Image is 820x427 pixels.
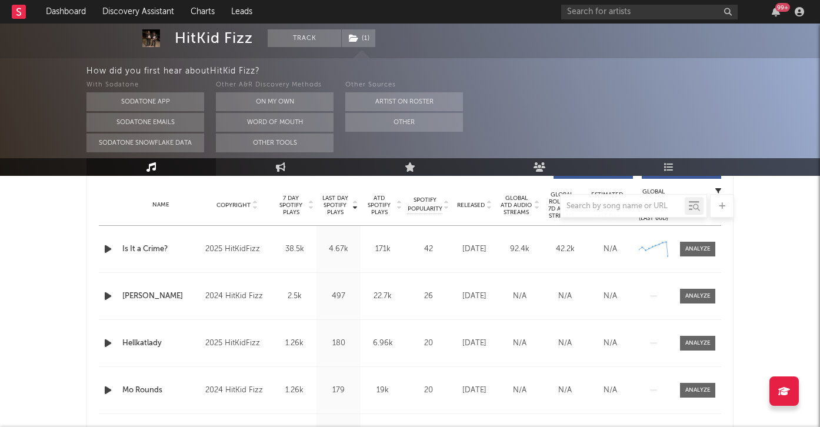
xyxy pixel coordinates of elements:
span: Estimated % Playlist Streams Last Day [591,191,623,219]
div: 42.2k [545,243,585,255]
div: 2.5k [275,291,314,302]
div: Other A&R Discovery Methods [216,78,334,92]
div: [DATE] [455,338,494,349]
div: 2025 HitKidFizz [205,242,269,256]
div: N/A [500,291,539,302]
button: Sodatone Snowflake Data [86,134,204,152]
div: 2024 HitKid Fizz [205,289,269,303]
a: Is It a Crime? [122,243,199,255]
div: N/A [500,338,539,349]
div: [DATE] [455,385,494,396]
div: N/A [591,243,630,255]
div: N/A [545,291,585,302]
a: Mo Rounds [122,385,199,396]
div: 171k [364,243,402,255]
div: 180 [319,338,358,349]
button: Other Tools [216,134,334,152]
input: Search by song name or URL [561,202,685,211]
button: (1) [342,29,375,47]
div: 20 [408,385,449,396]
button: Track [268,29,341,47]
div: N/A [545,338,585,349]
div: 19k [364,385,402,396]
div: 20 [408,338,449,349]
div: How did you first hear about HitKid Fizz ? [86,64,820,78]
span: Global Rolling 7D Audio Streams [545,191,578,219]
button: Word Of Mouth [216,113,334,132]
div: 179 [319,385,358,396]
div: N/A [591,385,630,396]
div: 99 + [775,3,790,12]
div: 2025 HitKidFizz [205,336,269,351]
span: ( 1 ) [341,29,376,47]
div: 92.4k [500,243,539,255]
div: HitKid Fizz [175,29,253,47]
a: [PERSON_NAME] [122,291,199,302]
div: 26 [408,291,449,302]
div: 38.5k [275,243,314,255]
div: [DATE] [455,243,494,255]
div: 1.26k [275,385,314,396]
div: With Sodatone [86,78,204,92]
div: 22.7k [364,291,402,302]
div: 6.96k [364,338,402,349]
div: N/A [500,385,539,396]
button: On My Own [216,92,334,111]
input: Search for artists [561,5,738,19]
button: 99+ [772,7,780,16]
div: N/A [591,338,630,349]
div: N/A [591,291,630,302]
div: N/A [545,385,585,396]
button: Sodatone Emails [86,113,204,132]
div: 2024 HitKid Fizz [205,383,269,398]
button: Sodatone App [86,92,204,111]
div: 4.67k [319,243,358,255]
button: Other [345,113,463,132]
div: [DATE] [455,291,494,302]
div: Other Sources [345,78,463,92]
button: Artist on Roster [345,92,463,111]
div: 497 [319,291,358,302]
div: 42 [408,243,449,255]
div: Global Streaming Trend (Last 60D) [636,188,671,223]
div: 1.26k [275,338,314,349]
a: Hellkatlady [122,338,199,349]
